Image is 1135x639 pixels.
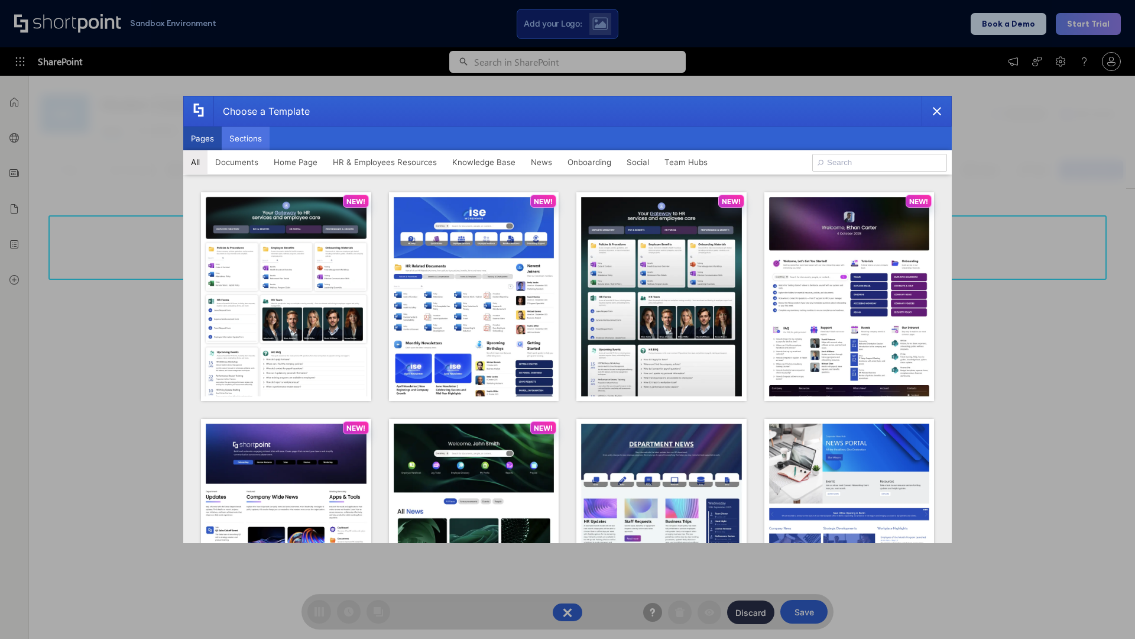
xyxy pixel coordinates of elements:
button: HR & Employees Resources [325,150,445,174]
input: Search [812,154,947,172]
button: Home Page [266,150,325,174]
p: NEW! [346,197,365,206]
div: template selector [183,96,952,543]
p: NEW! [346,424,365,433]
button: Team Hubs [657,150,715,174]
div: Choose a Template [213,96,310,126]
p: NEW! [722,197,741,206]
button: Sections [222,127,270,150]
p: NEW! [909,197,928,206]
button: Pages [183,127,222,150]
iframe: Chat Widget [1076,582,1135,639]
p: NEW! [534,424,553,433]
p: NEW! [534,197,553,206]
button: Social [619,150,657,174]
button: All [183,150,207,174]
button: Documents [207,150,266,174]
button: Onboarding [560,150,619,174]
button: News [523,150,560,174]
button: Knowledge Base [445,150,523,174]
